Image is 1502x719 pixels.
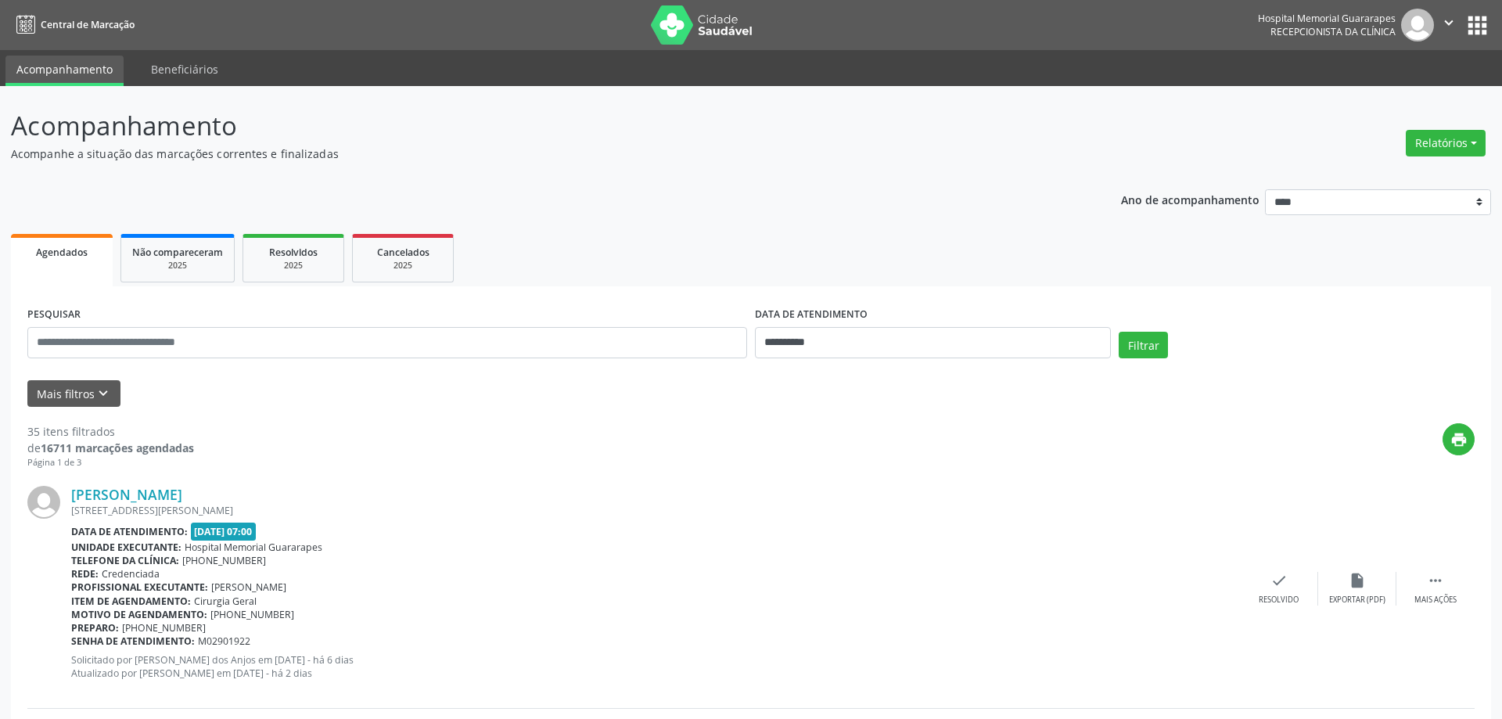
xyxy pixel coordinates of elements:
p: Ano de acompanhamento [1121,189,1259,209]
span: M02901922 [198,635,250,648]
span: [PHONE_NUMBER] [210,608,294,621]
div: de [27,440,194,456]
i: keyboard_arrow_down [95,385,112,402]
div: Resolvido [1259,595,1299,606]
img: img [27,486,60,519]
span: Cancelados [377,246,429,259]
div: 2025 [132,260,223,271]
div: Página 1 de 3 [27,456,194,469]
a: [PERSON_NAME] [71,486,182,503]
p: Solicitado por [PERSON_NAME] dos Anjos em [DATE] - há 6 dias Atualizado por [PERSON_NAME] em [DAT... [71,653,1240,680]
p: Acompanhe a situação das marcações correntes e finalizadas [11,146,1047,162]
span: Recepcionista da clínica [1270,25,1396,38]
button: apps [1464,12,1491,39]
b: Profissional executante: [71,581,208,594]
img: img [1401,9,1434,41]
div: 35 itens filtrados [27,423,194,440]
span: [PHONE_NUMBER] [122,621,206,635]
button:  [1434,9,1464,41]
b: Preparo: [71,621,119,635]
a: Central de Marcação [11,12,135,38]
b: Motivo de agendamento: [71,608,207,621]
span: Central de Marcação [41,18,135,31]
b: Item de agendamento: [71,595,191,608]
div: Exportar (PDF) [1329,595,1385,606]
span: [DATE] 07:00 [191,523,257,541]
div: 2025 [254,260,332,271]
b: Unidade executante: [71,541,181,554]
i: print [1450,431,1468,448]
span: [PERSON_NAME] [211,581,286,594]
div: [STREET_ADDRESS][PERSON_NAME] [71,504,1240,517]
p: Acompanhamento [11,106,1047,146]
button: Filtrar [1119,332,1168,358]
b: Telefone da clínica: [71,554,179,567]
div: Mais ações [1414,595,1457,606]
span: Credenciada [102,567,160,581]
div: Hospital Memorial Guararapes [1258,12,1396,25]
span: Agendados [36,246,88,259]
label: PESQUISAR [27,303,81,327]
button: print [1443,423,1475,455]
span: Hospital Memorial Guararapes [185,541,322,554]
button: Mais filtroskeyboard_arrow_down [27,380,120,408]
b: Rede: [71,567,99,581]
i: insert_drive_file [1349,572,1366,589]
span: Cirurgia Geral [194,595,257,608]
i:  [1440,14,1457,31]
span: [PHONE_NUMBER] [182,554,266,567]
div: 2025 [364,260,442,271]
span: Resolvidos [269,246,318,259]
button: Relatórios [1406,130,1486,156]
b: Senha de atendimento: [71,635,195,648]
b: Data de atendimento: [71,525,188,538]
a: Beneficiários [140,56,229,83]
span: Não compareceram [132,246,223,259]
strong: 16711 marcações agendadas [41,440,194,455]
a: Acompanhamento [5,56,124,86]
i: check [1270,572,1288,589]
label: DATA DE ATENDIMENTO [755,303,868,327]
i:  [1427,572,1444,589]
